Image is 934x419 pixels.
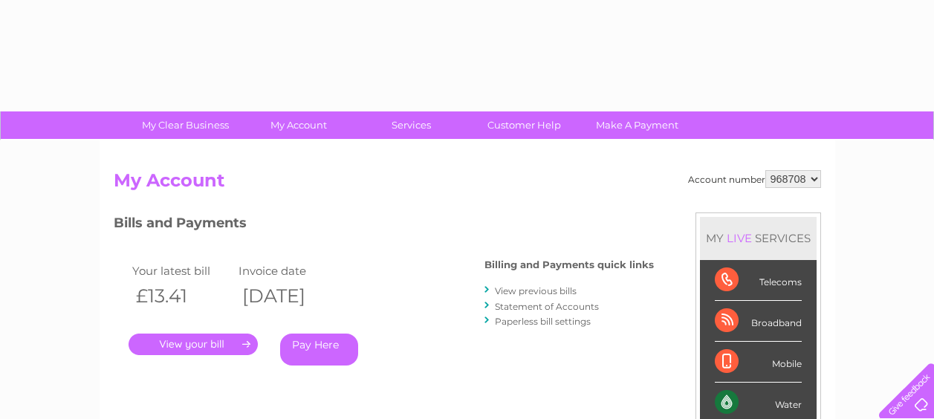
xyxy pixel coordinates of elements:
a: Services [350,111,473,139]
h3: Bills and Payments [114,212,654,238]
div: Mobile [715,342,802,383]
a: View previous bills [495,285,577,296]
div: Telecoms [715,260,802,301]
div: LIVE [724,231,755,245]
a: Make A Payment [576,111,698,139]
a: Customer Help [463,111,586,139]
a: . [129,334,258,355]
div: MY SERVICES [700,217,817,259]
a: Pay Here [280,334,358,366]
th: £13.41 [129,281,236,311]
td: Invoice date [235,261,342,281]
th: [DATE] [235,281,342,311]
a: Paperless bill settings [495,316,591,327]
td: Your latest bill [129,261,236,281]
a: My Clear Business [124,111,247,139]
div: Broadband [715,301,802,342]
div: Account number [688,170,821,188]
a: My Account [237,111,360,139]
h4: Billing and Payments quick links [484,259,654,270]
h2: My Account [114,170,821,198]
a: Statement of Accounts [495,301,599,312]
